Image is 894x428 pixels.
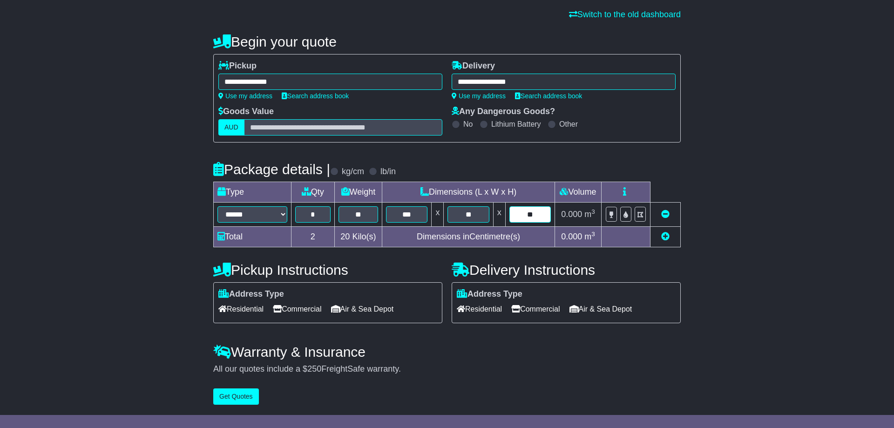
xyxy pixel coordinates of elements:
[491,120,541,129] label: Lithium Battery
[463,120,473,129] label: No
[493,203,505,227] td: x
[218,289,284,299] label: Address Type
[218,107,274,117] label: Goods Value
[569,10,681,19] a: Switch to the old dashboard
[661,210,670,219] a: Remove this item
[213,364,681,374] div: All our quotes include a $ FreightSafe warranty.
[452,92,506,100] a: Use my address
[282,92,349,100] a: Search address book
[561,210,582,219] span: 0.000
[591,208,595,215] sup: 3
[559,120,578,129] label: Other
[380,167,396,177] label: lb/in
[555,182,601,203] td: Volume
[213,388,259,405] button: Get Quotes
[584,232,595,241] span: m
[591,231,595,238] sup: 3
[213,344,681,360] h4: Warranty & Insurance
[382,227,555,247] td: Dimensions in Centimetre(s)
[213,262,442,278] h4: Pickup Instructions
[569,302,632,316] span: Air & Sea Depot
[213,34,681,49] h4: Begin your quote
[382,182,555,203] td: Dimensions (L x W x H)
[213,162,330,177] h4: Package details |
[218,92,272,100] a: Use my address
[432,203,444,227] td: x
[511,302,560,316] span: Commercial
[214,227,291,247] td: Total
[515,92,582,100] a: Search address book
[457,289,522,299] label: Address Type
[452,107,555,117] label: Any Dangerous Goods?
[457,302,502,316] span: Residential
[307,364,321,374] span: 250
[561,232,582,241] span: 0.000
[214,182,291,203] td: Type
[331,302,394,316] span: Air & Sea Depot
[342,167,364,177] label: kg/cm
[218,61,257,71] label: Pickup
[452,262,681,278] h4: Delivery Instructions
[218,119,244,136] label: AUD
[218,302,264,316] span: Residential
[334,182,382,203] td: Weight
[334,227,382,247] td: Kilo(s)
[291,227,335,247] td: 2
[452,61,495,71] label: Delivery
[340,232,350,241] span: 20
[273,302,321,316] span: Commercial
[661,232,670,241] a: Add new item
[291,182,335,203] td: Qty
[584,210,595,219] span: m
